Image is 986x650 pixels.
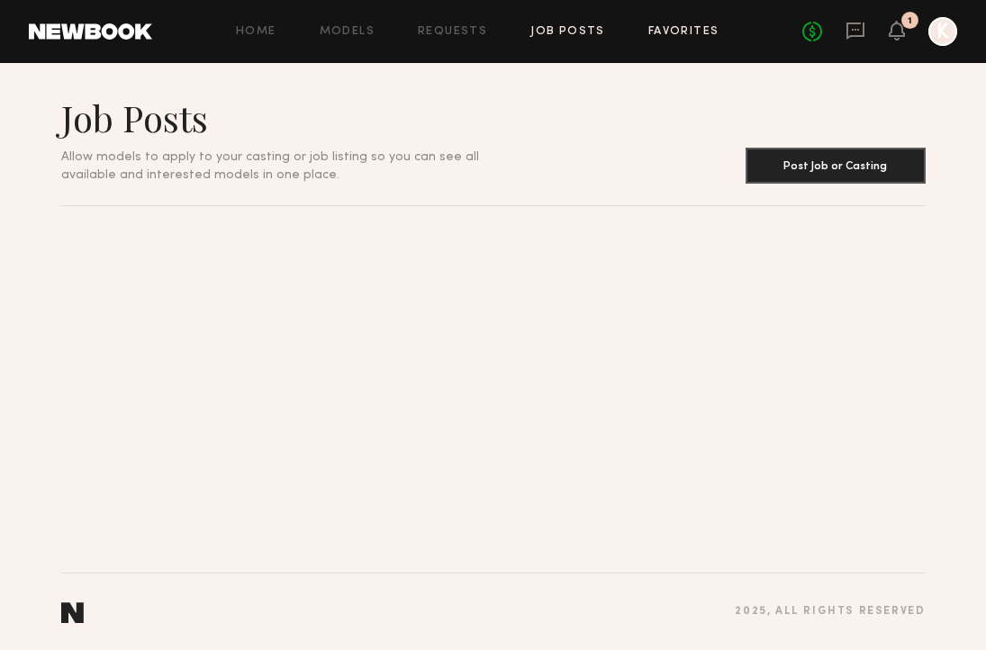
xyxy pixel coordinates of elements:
[61,151,479,181] span: Allow models to apply to your casting or job listing so you can see all available and interested ...
[61,95,522,140] h1: Job Posts
[320,26,375,38] a: Models
[530,26,605,38] a: Job Posts
[735,606,925,618] div: 2025 , all rights reserved
[746,148,926,184] button: Post Job or Casting
[908,16,912,26] div: 1
[418,26,487,38] a: Requests
[236,26,276,38] a: Home
[928,17,957,46] a: K
[648,26,719,38] a: Favorites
